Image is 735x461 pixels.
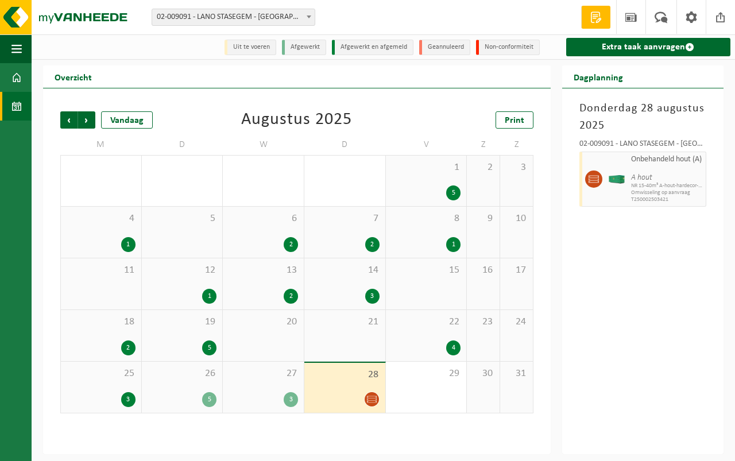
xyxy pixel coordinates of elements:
[579,100,706,134] h3: Donderdag 28 augustus 2025
[148,264,217,277] span: 12
[476,40,540,55] li: Non-conformiteit
[152,9,315,25] span: 02-009091 - LANO STASEGEM - HARELBEKE
[78,111,95,129] span: Volgende
[202,392,216,407] div: 5
[310,369,380,381] span: 28
[202,289,216,304] div: 1
[101,111,153,129] div: Vandaag
[60,111,78,129] span: Vorige
[223,134,304,155] td: W
[473,161,494,174] span: 2
[473,212,494,225] span: 9
[332,40,413,55] li: Afgewerkt en afgemeld
[506,161,527,174] span: 3
[500,134,533,155] td: Z
[142,134,223,155] td: D
[67,264,136,277] span: 11
[392,264,461,277] span: 15
[121,237,136,252] div: 1
[446,237,461,252] div: 1
[392,161,461,174] span: 1
[446,340,461,355] div: 4
[152,9,315,26] span: 02-009091 - LANO STASEGEM - HARELBEKE
[631,196,703,203] span: T250002503421
[284,289,298,304] div: 2
[566,38,730,56] a: Extra taak aanvragen
[631,189,703,196] span: Omwisseling op aanvraag
[579,140,706,152] div: 02-009091 - LANO STASEGEM - [GEOGRAPHIC_DATA]
[148,316,217,328] span: 19
[67,316,136,328] span: 18
[148,367,217,380] span: 26
[148,212,217,225] span: 5
[310,212,380,225] span: 7
[304,134,386,155] td: D
[473,264,494,277] span: 16
[467,134,500,155] td: Z
[446,185,461,200] div: 5
[310,264,380,277] span: 14
[631,173,652,182] i: A hout
[392,367,461,380] span: 29
[392,212,461,225] span: 8
[506,212,527,225] span: 10
[365,237,380,252] div: 2
[506,264,527,277] span: 17
[229,367,298,380] span: 27
[506,316,527,328] span: 24
[365,289,380,304] div: 3
[473,316,494,328] span: 23
[562,65,635,88] h2: Dagplanning
[386,134,467,155] td: V
[506,367,527,380] span: 31
[67,367,136,380] span: 25
[608,175,625,184] img: HK-XC-40-GN-00
[392,316,461,328] span: 22
[631,183,703,189] span: NR 15-40m³ A-hout-hardecor-poort 306
[282,40,326,55] li: Afgewerkt
[241,111,352,129] div: Augustus 2025
[229,212,298,225] span: 6
[496,111,533,129] a: Print
[60,134,142,155] td: M
[310,316,380,328] span: 21
[473,367,494,380] span: 30
[284,392,298,407] div: 3
[121,340,136,355] div: 2
[225,40,276,55] li: Uit te voeren
[67,212,136,225] span: 4
[284,237,298,252] div: 2
[631,155,703,164] span: Onbehandeld hout (A)
[43,65,103,88] h2: Overzicht
[419,40,470,55] li: Geannuleerd
[229,264,298,277] span: 13
[202,340,216,355] div: 5
[229,316,298,328] span: 20
[505,116,524,125] span: Print
[121,392,136,407] div: 3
